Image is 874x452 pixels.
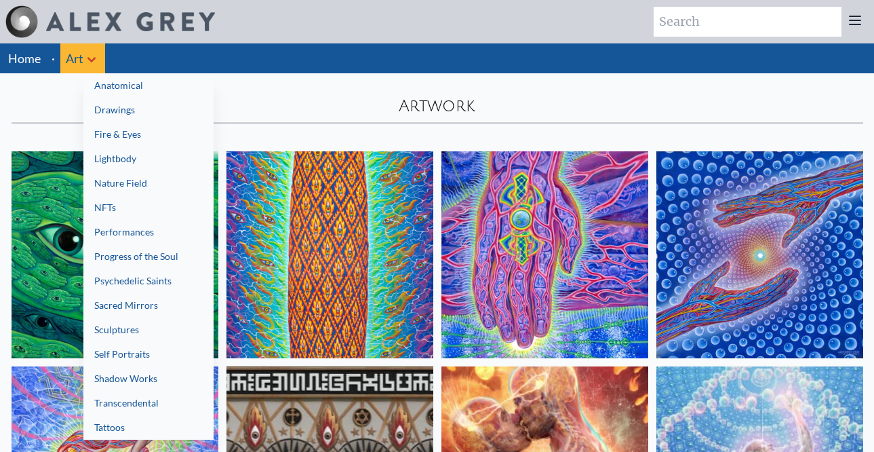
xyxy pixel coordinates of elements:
a: Tattoos [83,415,214,440]
a: Transcendental [83,391,214,415]
a: Anatomical [83,73,214,98]
a: Progress of the Soul [83,244,214,269]
a: Performances [83,220,214,244]
a: Nature Field [83,171,214,195]
a: Lightbody [83,147,214,171]
a: Sculptures [83,318,214,342]
a: NFTs [83,195,214,220]
a: Self Portraits [83,342,214,366]
a: Sacred Mirrors [83,293,214,318]
a: Psychedelic Saints [83,269,214,293]
a: Shadow Works [83,366,214,391]
a: Fire & Eyes [83,122,214,147]
a: Drawings [83,98,214,122]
